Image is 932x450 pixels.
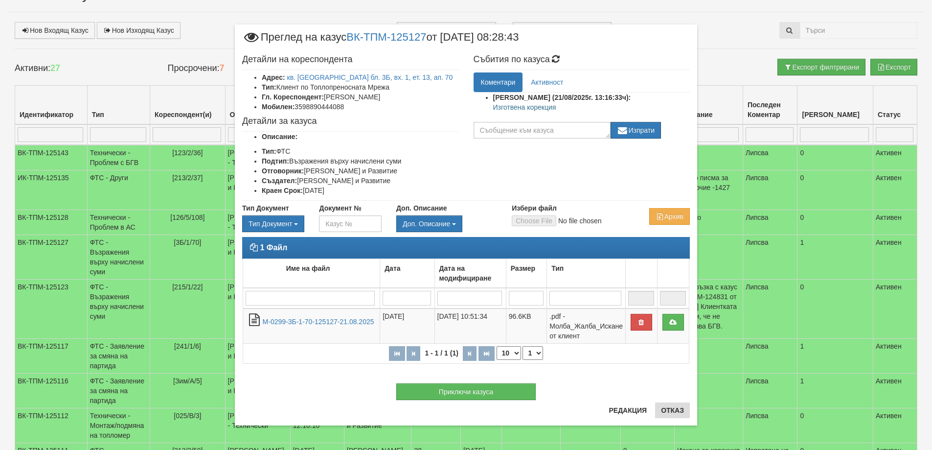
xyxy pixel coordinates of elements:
b: Дата на модифициране [439,264,492,282]
b: Адрес: [262,73,285,81]
b: Мобилен: [262,103,295,111]
span: Преглед на казус от [DATE] 08:28:43 [242,32,519,50]
li: Клиент по Топлопреносната Мрежа [262,82,459,92]
button: Предишна страница [407,346,420,361]
button: Следваща страница [463,346,477,361]
li: [DATE] [262,186,459,195]
select: Страница номер [523,346,543,360]
td: .pdf - Молба_Жалба_Искане от клиент [547,308,626,344]
button: Доп. Описание [396,215,462,232]
label: Доп. Описание [396,203,447,213]
input: Казус № [319,215,381,232]
li: [PERSON_NAME] и Развитие [262,176,459,186]
button: Отказ [655,403,690,418]
b: Тип: [262,83,276,91]
strong: 1 Файл [260,243,287,252]
button: Приключи казуса [396,383,536,400]
a: Активност [523,72,570,92]
b: Име на файл [286,264,330,272]
button: Последна страница [478,346,495,361]
strong: [PERSON_NAME] (21/08/2025г. 13:16:33ч): [493,94,631,101]
div: Двоен клик, за изчистване на избраната стойност. [396,215,497,232]
h4: Събития по казуса [474,55,690,65]
a: кв. [GEOGRAPHIC_DATA] бл. 3Б, вх. 1, ет. 13, ап. 70 [287,73,453,81]
li: ФТС [262,146,459,156]
span: Доп. Описание [403,220,450,228]
p: Изготвена корекция [493,102,690,112]
label: Тип Документ [242,203,289,213]
a: Коментари [474,72,523,92]
b: Размер [511,264,535,272]
b: Създател: [262,177,297,185]
a: М-0299-3Б-1-70-125127-21.08.2025 [263,318,374,326]
b: Тип: [262,147,276,155]
b: Отговорник: [262,167,304,175]
button: Първа страница [389,346,405,361]
li: Възражения върху начислени суми [262,156,459,166]
td: : No sort applied, activate to apply an ascending sort [625,259,657,288]
select: Брой редове на страница [497,346,521,360]
td: 96.6KB [506,308,546,344]
label: Документ № [319,203,361,213]
td: Размер: No sort applied, activate to apply an ascending sort [506,259,546,288]
div: Двоен клик, за изчистване на избраната стойност. [242,215,304,232]
b: Краен Срок: [262,187,303,194]
span: Тип Документ [249,220,292,228]
b: Гл. Кореспондент: [262,93,324,101]
td: Име на файл: No sort applied, activate to apply an ascending sort [243,259,380,288]
td: [DATE] 10:51:34 [434,308,506,344]
li: [PERSON_NAME] и Развитие [262,166,459,176]
button: Тип Документ [242,215,304,232]
button: Архив [649,208,690,225]
h4: Детайли за казуса [242,117,459,126]
td: : No sort applied, activate to apply an ascending sort [657,259,689,288]
b: Тип [551,264,564,272]
span: 1 - 1 / 1 (1) [422,349,460,357]
button: Изпрати [611,122,661,139]
td: Дата: No sort applied, activate to apply an ascending sort [380,259,434,288]
h4: Детайли на кореспондента [242,55,459,65]
li: [PERSON_NAME] [262,92,459,102]
label: Избери файл [512,203,557,213]
li: 3598890444088 [262,102,459,112]
a: ВК-ТПМ-125127 [346,31,426,43]
b: Подтип: [262,157,289,165]
tr: М-0299-3Б-1-70-125127-21.08.2025.pdf - Молба_Жалба_Искане от клиент [243,308,689,344]
td: [DATE] [380,308,434,344]
td: Дата на модифициране: No sort applied, activate to apply an ascending sort [434,259,506,288]
td: Тип: No sort applied, activate to apply an ascending sort [547,259,626,288]
button: Редакция [603,403,653,418]
b: Дата [385,264,400,272]
b: Описание: [262,133,297,141]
